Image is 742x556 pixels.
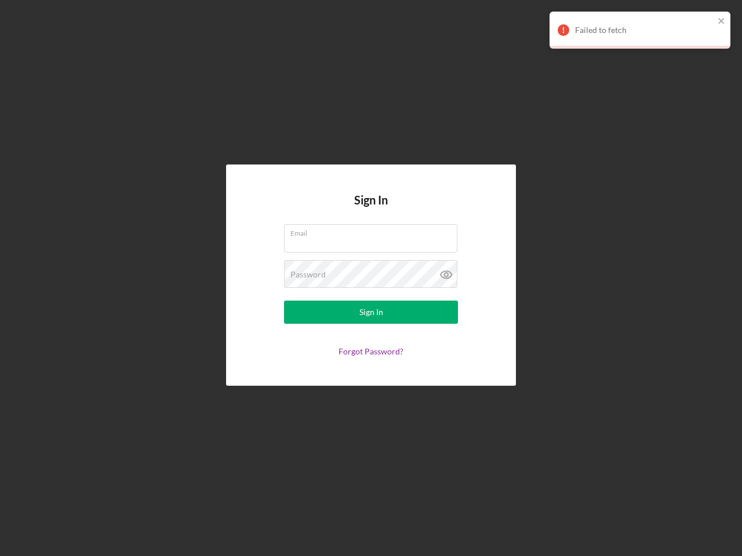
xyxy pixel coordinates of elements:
[290,270,326,279] label: Password
[284,301,458,324] button: Sign In
[339,346,403,356] a: Forgot Password?
[718,16,726,27] button: close
[359,301,383,324] div: Sign In
[290,225,457,237] label: Email
[575,25,714,35] div: Failed to fetch
[354,193,388,224] h4: Sign In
